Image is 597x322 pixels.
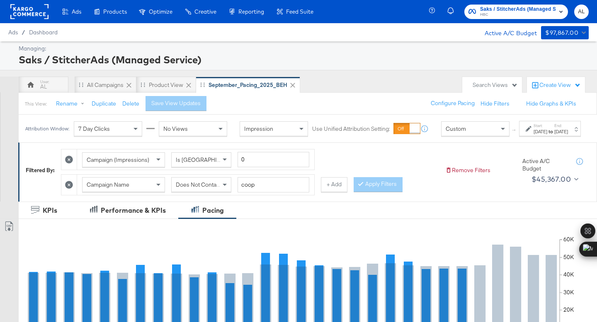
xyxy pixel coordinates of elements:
div: AL [40,83,47,91]
button: Hide Filters [481,100,510,108]
button: AL [574,5,589,19]
input: Enter a search term [238,177,309,192]
span: AL [578,7,585,17]
div: Pacing [202,206,224,215]
div: September_Pacing_2025_BEH [209,81,287,89]
button: $45,367.00 [528,173,580,186]
text: 50K [563,254,574,261]
span: ↑ [510,129,518,132]
button: Remove Filters [445,166,490,174]
text: 30K [563,289,574,296]
span: Creative [194,8,216,15]
label: End: [554,123,568,128]
div: Saks / StitcherAds (Managed Service) [19,53,587,67]
div: Create View [539,81,581,89]
div: Active A/C Budget [476,26,537,38]
div: Drag to reorder tab [200,82,205,87]
button: Rename [50,96,93,111]
div: This View: [25,101,47,107]
div: Drag to reorder tab [79,82,83,87]
span: Does Not Contain [176,181,221,188]
span: Ads [72,8,81,15]
label: Use Unified Attribution Setting: [312,125,390,133]
button: Configure Pacing [425,96,481,111]
div: $45,367.00 [531,173,571,185]
button: Saks / StitcherAds (Managed Service)HBC [464,5,568,19]
button: $97,867.00 [541,26,589,39]
div: Drag to reorder tab [141,82,145,87]
span: Saks / StitcherAds (Managed Service) [480,5,556,14]
span: Feed Suite [286,8,313,15]
button: Hide Graphs & KPIs [526,100,576,108]
div: Search Views [473,81,518,89]
div: Performance & KPIs [101,206,166,215]
span: / [18,29,29,36]
strong: to [547,128,554,135]
text: 20K [563,306,574,314]
div: Managing: [19,45,587,53]
div: [DATE] [554,128,568,135]
div: $97,867.00 [545,28,578,38]
span: Ads [8,29,18,36]
div: [DATE] [534,128,547,135]
span: HBC [480,12,556,18]
input: Enter a number [238,152,309,167]
span: No Views [163,125,188,132]
button: + Add [321,177,347,192]
span: Campaign (Impressions) [87,156,149,163]
span: Is [GEOGRAPHIC_DATA] [176,156,239,163]
span: Products [103,8,127,15]
label: Start: [534,123,547,128]
span: Campaign Name [87,181,129,188]
span: Reporting [238,8,264,15]
text: 60K [563,236,574,243]
a: Dashboard [29,29,58,36]
div: Filtered By: [26,166,55,174]
span: Optimize [149,8,172,15]
div: All Campaigns [87,81,124,89]
div: Product View [149,81,183,89]
span: Impression [244,125,273,132]
button: Duplicate [92,100,116,108]
div: Active A/C Budget [522,157,568,173]
div: KPIs [43,206,57,215]
button: Delete [122,100,139,108]
div: Attribution Window: [25,126,70,132]
text: 40K [563,271,574,279]
span: Custom [446,125,466,132]
span: 7 Day Clicks [78,125,110,132]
